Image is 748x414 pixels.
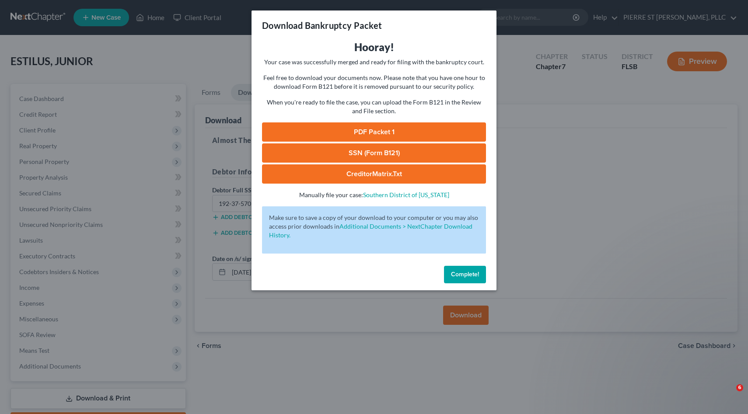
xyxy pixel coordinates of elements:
[451,271,479,278] span: Complete!
[262,98,486,115] p: When you're ready to file the case, you can upload the Form B121 in the Review and File section.
[262,164,486,184] a: CreditorMatrix.txt
[262,73,486,91] p: Feel free to download your documents now. Please note that you have one hour to download Form B12...
[269,223,472,239] a: Additional Documents > NextChapter Download History.
[262,40,486,54] h3: Hooray!
[262,191,486,199] p: Manually file your case:
[262,143,486,163] a: SSN (Form B121)
[718,384,739,405] iframe: Intercom live chat
[262,58,486,66] p: Your case was successfully merged and ready for filing with the bankruptcy court.
[444,266,486,283] button: Complete!
[736,384,743,391] span: 6
[262,19,382,31] h3: Download Bankruptcy Packet
[269,213,479,240] p: Make sure to save a copy of your download to your computer or you may also access prior downloads in
[363,191,449,198] a: Southern District of [US_STATE]
[262,122,486,142] a: PDF Packet 1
